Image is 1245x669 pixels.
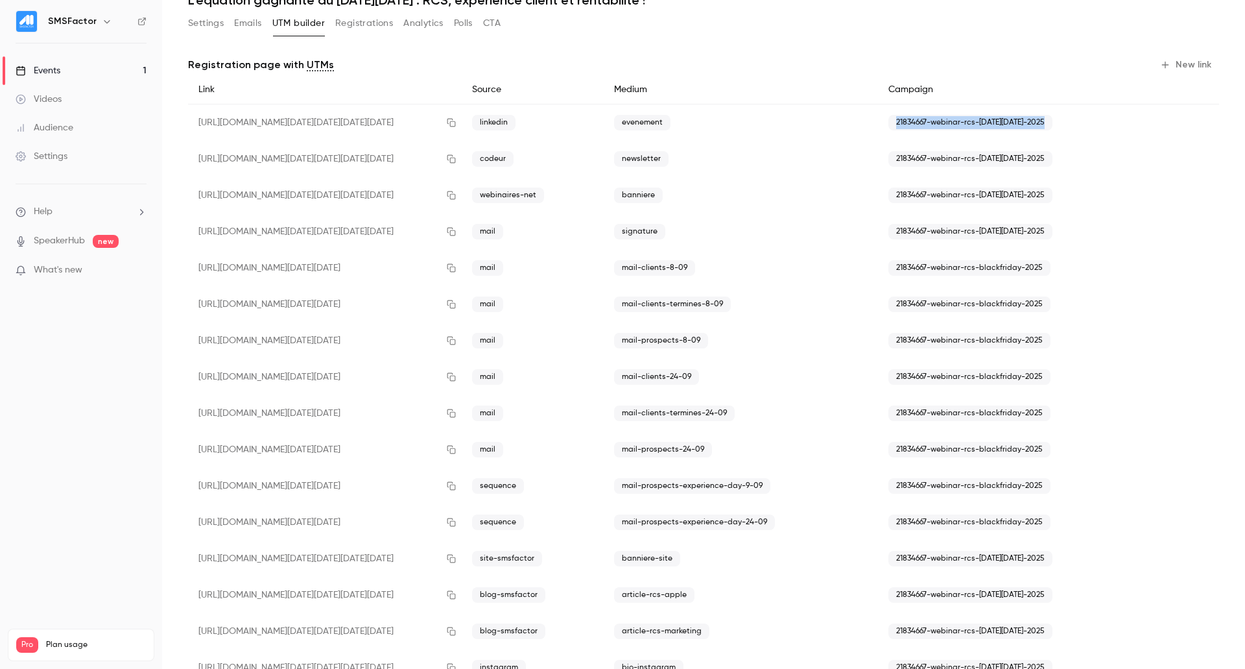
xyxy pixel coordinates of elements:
div: [URL][DOMAIN_NAME][DATE][DATE] [188,286,462,322]
span: 21834667-webinar-rcs-blackfriday-2025 [888,260,1050,276]
li: help-dropdown-opener [16,205,147,219]
div: [URL][DOMAIN_NAME][DATE][DATE] [188,468,462,504]
h6: SMSFactor [48,15,97,28]
span: sequence [472,515,524,530]
span: 21834667-webinar-rcs-[DATE][DATE]-2025 [888,224,1052,239]
button: UTM builder [272,13,325,34]
div: [URL][DOMAIN_NAME][DATE][DATE] [188,250,462,286]
span: mail [472,297,503,312]
span: 21834667-webinar-rcs-blackfriday-2025 [888,406,1050,421]
div: Campaign [878,75,1157,104]
span: mail-prospects-8-09 [614,333,708,348]
button: New link [1155,55,1219,75]
span: mail-clients-8-09 [614,260,695,276]
div: [URL][DOMAIN_NAME][DATE][DATE] [188,504,462,541]
span: mail [472,406,503,421]
button: Registrations [335,13,393,34]
div: [URL][DOMAIN_NAME][DATE][DATE] [188,432,462,468]
span: Plan usage [46,640,146,650]
span: webinaires-net [472,188,544,203]
span: Pro [16,637,38,653]
a: SpeakerHub [34,234,85,248]
span: mail-prospects-experience-day-9-09 [614,478,770,494]
span: 21834667-webinar-rcs-[DATE][DATE]-2025 [888,551,1052,566]
button: Settings [188,13,224,34]
span: 21834667-webinar-rcs-[DATE][DATE]-2025 [888,115,1052,130]
span: mail-clients-termines-24-09 [614,406,735,421]
span: 21834667-webinar-rcs-blackfriday-2025 [888,515,1050,530]
div: [URL][DOMAIN_NAME][DATE][DATE][DATE][DATE] [188,613,462,650]
span: 21834667-webinar-rcs-blackfriday-2025 [888,297,1050,312]
button: Analytics [403,13,444,34]
span: 21834667-webinar-rcs-[DATE][DATE]-2025 [888,624,1052,639]
div: [URL][DOMAIN_NAME][DATE][DATE] [188,322,462,359]
a: UTMs [307,57,334,73]
span: evenement [614,115,670,130]
span: mail-clients-24-09 [614,369,699,385]
span: 21834667-webinar-rcs-blackfriday-2025 [888,333,1050,348]
button: CTA [483,13,501,34]
iframe: Noticeable Trigger [131,265,147,276]
span: mail-clients-termines-8-09 [614,297,731,312]
span: mail-prospects-experience-day-24-09 [614,515,775,530]
span: mail [472,369,503,385]
div: Settings [16,150,67,163]
span: 21834667-webinar-rcs-blackfriday-2025 [888,442,1050,457]
div: [URL][DOMAIN_NAME][DATE][DATE][DATE][DATE] [188,577,462,613]
span: 21834667-webinar-rcs-blackfriday-2025 [888,369,1050,385]
span: mail [472,442,503,457]
span: banniere [614,188,663,203]
span: 21834667-webinar-rcs-[DATE][DATE]-2025 [888,151,1052,167]
span: What's new [34,263,82,277]
div: Audience [16,121,73,134]
div: [URL][DOMAIN_NAME][DATE][DATE][DATE][DATE] [188,213,462,250]
div: Link [188,75,462,104]
span: 21834667-webinar-rcs-[DATE][DATE]-2025 [888,587,1052,603]
span: 21834667-webinar-rcs-blackfriday-2025 [888,478,1050,494]
span: 21834667-webinar-rcs-[DATE][DATE]-2025 [888,188,1052,203]
span: Help [34,205,53,219]
div: [URL][DOMAIN_NAME][DATE][DATE] [188,359,462,395]
span: newsletter [614,151,669,167]
span: sequence [472,478,524,494]
span: signature [614,224,665,239]
div: [URL][DOMAIN_NAME][DATE][DATE][DATE][DATE] [188,177,462,213]
p: Registration page with [188,57,334,73]
div: [URL][DOMAIN_NAME][DATE][DATE][DATE][DATE] [188,104,462,141]
button: Polls [454,13,473,34]
div: [URL][DOMAIN_NAME][DATE][DATE][DATE][DATE] [188,541,462,577]
img: SMSFactor [16,11,37,32]
div: Medium [604,75,877,104]
span: linkedin [472,115,516,130]
div: Source [462,75,604,104]
span: site-smsfactor [472,551,542,566]
span: blog-smsfactor [472,624,545,639]
div: Events [16,64,60,77]
button: Emails [234,13,261,34]
div: [URL][DOMAIN_NAME][DATE][DATE] [188,395,462,432]
span: banniere-site [614,551,680,566]
span: mail [472,333,503,348]
span: blog-smsfactor [472,587,545,603]
div: Videos [16,93,62,106]
span: article-rcs-apple [614,587,694,603]
span: mail-prospects-24-09 [614,442,712,457]
span: mail [472,224,503,239]
div: [URL][DOMAIN_NAME][DATE][DATE][DATE][DATE] [188,141,462,177]
span: new [93,235,119,248]
span: article-rcs-marketing [614,624,709,639]
span: codeur [472,151,514,167]
span: mail [472,260,503,276]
